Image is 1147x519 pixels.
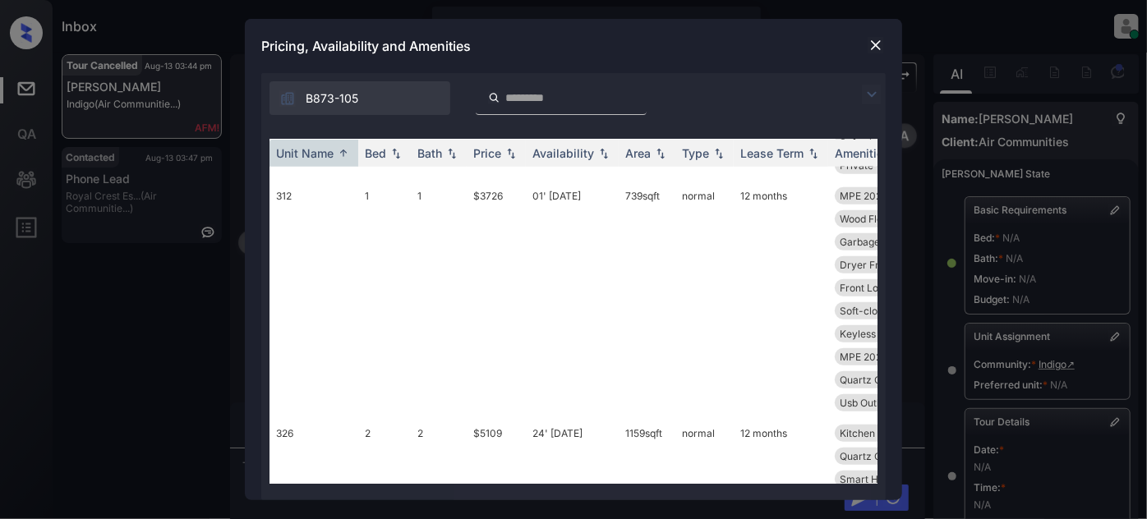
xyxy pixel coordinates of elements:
[358,181,411,418] td: 1
[835,146,890,160] div: Amenities
[805,148,822,159] img: sorting
[840,473,931,485] span: Smart Home Door...
[473,146,501,160] div: Price
[335,147,352,159] img: sorting
[488,90,500,105] img: icon-zuma
[625,146,651,160] div: Area
[840,351,926,363] span: MPE 2023 Pool F...
[365,146,386,160] div: Bed
[682,146,709,160] div: Type
[840,328,903,340] span: Keyless Entry
[532,146,594,160] div: Availability
[652,148,669,159] img: sorting
[840,397,888,409] span: Usb Outlet
[840,259,921,271] span: Dryer Front Loa...
[862,85,882,104] img: icon-zuma
[411,181,467,418] td: 1
[868,37,884,53] img: close
[675,181,734,418] td: normal
[840,282,923,294] span: Front Loading W...
[503,148,519,159] img: sorting
[526,181,619,418] td: 01' [DATE]
[840,190,928,202] span: MPE 2025 Lobby,...
[840,236,925,248] span: Garbage disposa...
[269,181,358,418] td: 312
[467,181,526,418] td: $3726
[276,146,334,160] div: Unit Name
[734,181,828,418] td: 12 months
[840,213,923,225] span: Wood Flooring T...
[740,146,804,160] div: Lease Term
[840,450,917,462] span: Quartz Counters
[840,427,919,439] span: Kitchen Center ...
[444,148,460,159] img: sorting
[417,146,442,160] div: Bath
[840,374,917,386] span: Quartz Counters
[596,148,612,159] img: sorting
[619,181,675,418] td: 739 sqft
[388,148,404,159] img: sorting
[840,305,923,317] span: Soft-close Draw...
[245,19,902,73] div: Pricing, Availability and Amenities
[306,90,358,108] span: B873-105
[711,148,727,159] img: sorting
[279,90,296,107] img: icon-zuma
